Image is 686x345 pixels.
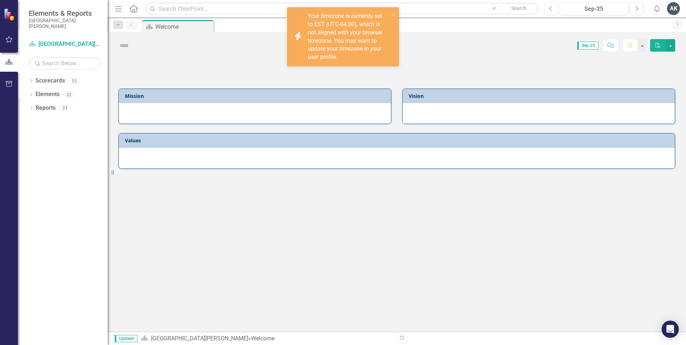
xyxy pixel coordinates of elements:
div: 23 [59,105,71,111]
div: 53 [69,78,80,84]
a: Scorecards [36,77,65,85]
button: close [391,10,396,18]
div: » [141,335,391,343]
img: Not Defined [118,40,130,51]
span: Sep-25 [577,42,598,49]
h3: Values [125,138,671,143]
div: Your timezone is currently set to EST (UTC-04:00), which is not aligned with your browser timezon... [308,12,389,61]
span: Elements & Reports [29,9,100,18]
img: ClearPoint Strategy [3,8,16,21]
h3: Vision [409,93,671,99]
a: Reports [36,104,56,112]
a: Elements [36,90,60,99]
div: Welcome [155,22,212,31]
h3: Mission [125,93,387,99]
a: [GEOGRAPHIC_DATA][PERSON_NAME] [29,40,100,48]
div: Open Intercom Messenger [662,321,679,338]
span: Updater [115,335,137,342]
input: Search Below... [29,57,100,70]
button: Sep-25 [560,2,628,15]
div: 22 [63,91,75,98]
a: [GEOGRAPHIC_DATA][PERSON_NAME] [151,335,248,342]
span: Search [511,5,527,11]
input: Search ClearPoint... [145,3,539,15]
small: [GEOGRAPHIC_DATA][PERSON_NAME] [29,18,100,29]
div: Sep-25 [562,5,626,13]
button: AK [667,2,680,15]
div: Welcome [251,335,274,342]
button: Search [501,4,537,14]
